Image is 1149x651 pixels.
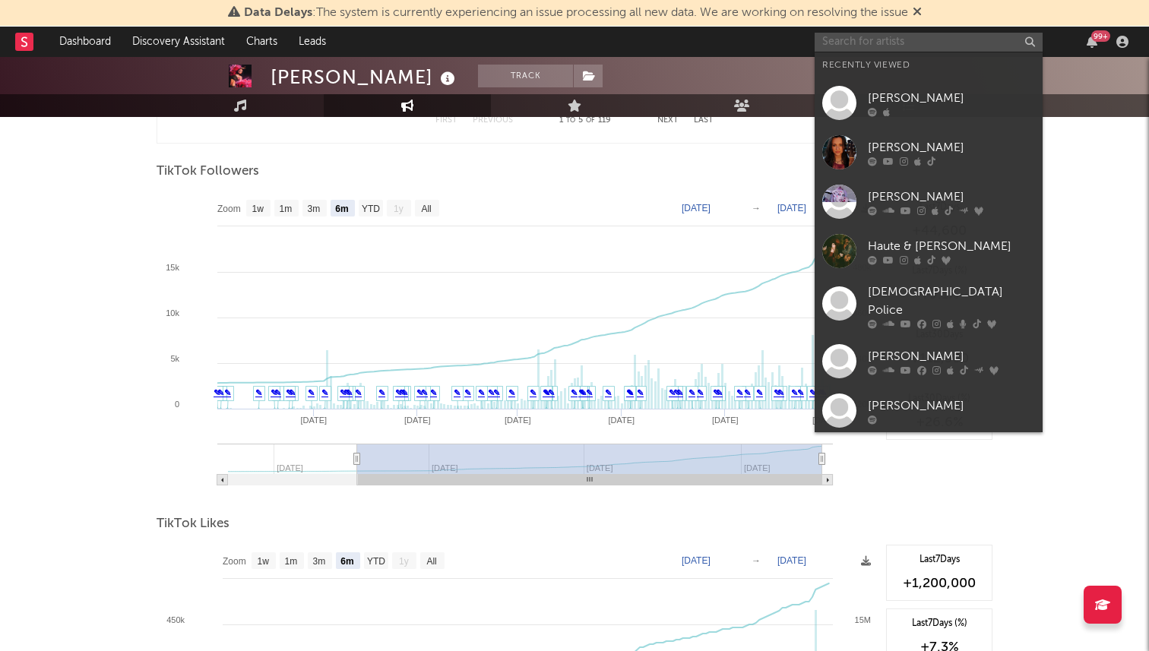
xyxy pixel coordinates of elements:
a: ✎ [255,388,262,397]
a: ✎ [478,388,485,397]
text: 6m [335,204,348,214]
a: [PERSON_NAME] [815,177,1043,226]
div: [DEMOGRAPHIC_DATA] Police [868,283,1035,320]
text: [DATE] [300,416,327,425]
a: ✎ [530,388,537,397]
span: to [566,117,575,124]
a: ✎ [454,388,461,397]
a: ✎ [791,388,798,397]
text: 1m [285,556,298,567]
a: ✎ [508,388,515,397]
a: ✎ [736,388,743,397]
a: ✎ [378,388,385,397]
text: Zoom [223,556,246,567]
a: ✎ [355,388,362,397]
a: ✎ [271,388,277,397]
a: ✎ [464,388,471,397]
a: Charts [236,27,288,57]
a: [DEMOGRAPHIC_DATA] Police [815,276,1043,337]
text: [DATE] [777,203,806,213]
a: ✎ [493,388,500,397]
a: ✎ [637,388,644,397]
div: Last 7 Days (%) [894,617,984,630]
a: ✎ [774,388,780,397]
text: 1y [394,204,404,214]
a: ✎ [308,388,315,397]
a: ✎ [224,388,231,397]
div: [PERSON_NAME] [868,138,1035,156]
input: Search for artists [815,33,1043,52]
text: 1m [280,204,293,214]
div: [PERSON_NAME] [271,65,459,90]
a: ✎ [430,388,437,397]
button: Last [694,116,714,125]
a: [PERSON_NAME] [815,337,1043,386]
a: ✎ [416,388,423,397]
a: ✎ [605,388,612,397]
text: → [752,555,761,566]
a: ✎ [543,388,549,397]
text: YTD [367,556,385,567]
a: ✎ [756,388,763,397]
button: First [435,116,457,125]
button: Track [478,65,573,87]
a: ✎ [586,388,593,397]
div: Last 7 Days [894,553,984,567]
button: Next [657,116,679,125]
text: 15M [855,615,871,624]
button: 99+ [1087,36,1097,48]
text: [DATE] [812,416,839,425]
a: ✎ [626,388,633,397]
a: ✎ [548,388,555,397]
text: 0 [175,400,179,409]
a: Haute & [PERSON_NAME] [815,226,1043,276]
a: ✎ [669,388,676,397]
a: Discovery Assistant [122,27,236,57]
a: ✎ [744,388,751,397]
a: ✎ [214,388,220,397]
text: → [752,203,761,213]
a: ✎ [688,388,695,397]
span: TikTok Likes [157,515,229,533]
a: ✎ [340,388,347,397]
a: ✎ [488,388,495,397]
a: ✎ [777,388,784,397]
text: 5k [170,354,179,363]
a: ✎ [809,388,816,397]
text: [DATE] [505,416,531,425]
div: [PERSON_NAME] [868,188,1035,206]
span: Dismiss [913,7,922,19]
div: [PERSON_NAME] [868,347,1035,365]
text: [DATE] [777,555,806,566]
text: 1w [252,204,264,214]
a: Leads [288,27,337,57]
a: ✎ [697,388,704,397]
a: [PERSON_NAME] [815,128,1043,177]
text: 450k [166,615,185,624]
a: ✎ [395,388,402,397]
text: YTD [362,204,380,214]
text: [DATE] [608,416,635,425]
a: [PERSON_NAME] [815,78,1043,128]
div: 99 + [1091,30,1110,42]
text: All [426,556,436,567]
a: ✎ [399,388,406,397]
div: Haute & [PERSON_NAME] [868,237,1035,255]
a: ✎ [578,388,585,397]
text: [DATE] [682,555,711,566]
text: 1w [258,556,270,567]
div: [PERSON_NAME] [868,397,1035,415]
div: 1 5 119 [543,112,627,130]
a: ✎ [217,388,224,397]
text: All [421,204,431,214]
text: Zoom [217,204,241,214]
text: [DATE] [682,203,711,213]
text: [DATE] [712,416,739,425]
button: Previous [473,116,513,125]
text: 3m [313,556,326,567]
text: 1y [399,556,409,567]
a: ✎ [321,388,328,397]
a: ✎ [286,388,293,397]
text: 15k [166,263,179,272]
a: [PERSON_NAME] [815,386,1043,435]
